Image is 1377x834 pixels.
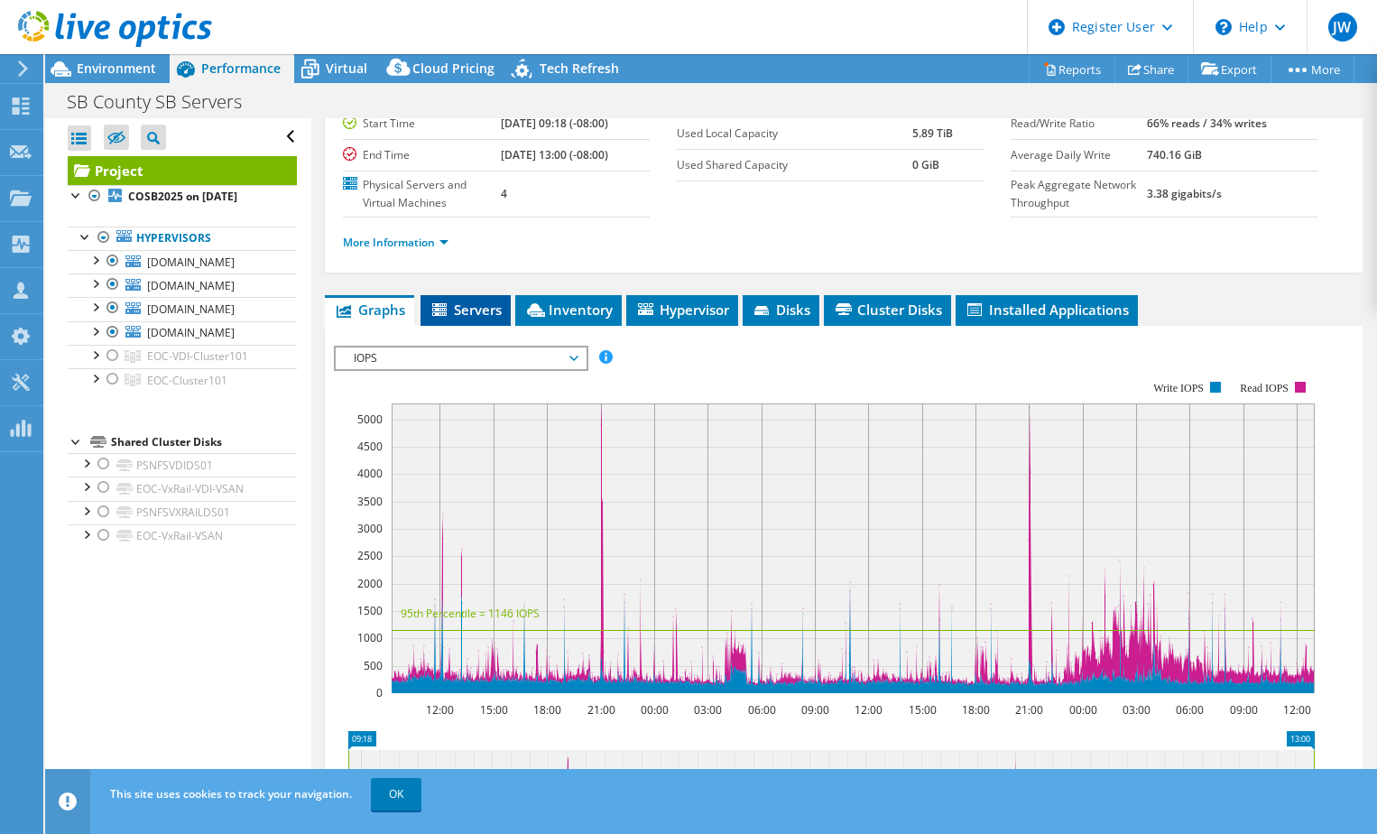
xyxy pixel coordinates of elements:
span: [DOMAIN_NAME] [147,278,235,293]
text: 03:00 [694,702,722,718]
b: 66% reads / 34% writes [1147,116,1267,131]
span: Disks [752,301,810,319]
span: EOC-VDI-Cluster101 [147,348,248,364]
label: Read/Write Ratio [1011,115,1147,133]
text: 2500 [357,548,383,563]
text: 15:00 [480,702,508,718]
text: 00:00 [641,702,669,718]
a: [DOMAIN_NAME] [68,297,297,320]
text: 500 [364,658,383,673]
a: PSNFSVXRAILDS01 [68,501,297,524]
span: Installed Applications [965,301,1129,319]
span: JW [1328,13,1357,42]
text: 1000 [357,630,383,645]
a: PSNFSVDIDS01 [68,453,297,477]
text: 18:00 [533,702,561,718]
span: Graphs [334,301,405,319]
text: Write IOPS [1153,382,1204,394]
span: Environment [77,60,156,77]
b: 740.16 GiB [1147,147,1202,162]
a: [DOMAIN_NAME] [68,250,297,273]
b: COSB2025 on [DATE] [128,189,237,204]
text: 21:00 [1015,702,1043,718]
label: Start Time [343,115,501,133]
span: IOPS [345,347,577,369]
text: 4500 [357,439,383,454]
a: EOC-Cluster101 [68,368,297,392]
label: End Time [343,146,501,164]
text: 0 [376,685,383,700]
text: 09:00 [801,702,829,718]
a: Reports [1029,55,1115,83]
label: Average Daily Write [1011,146,1147,164]
text: 12:00 [426,702,454,718]
label: Physical Servers and Virtual Machines [343,176,501,212]
b: 4 [501,186,507,201]
b: [DATE] 13:00 (-08:00) [501,147,608,162]
a: Share [1114,55,1188,83]
text: 4000 [357,466,383,481]
span: [DOMAIN_NAME] [147,255,235,270]
label: Peak Aggregate Network Throughput [1011,176,1147,212]
a: EOC-VxRail-VDI-VSAN [68,477,297,500]
text: Read IOPS [1241,382,1289,394]
text: 12:00 [1283,702,1311,718]
span: Inventory [524,301,613,319]
a: EOC-VDI-Cluster101 [68,345,297,368]
span: EOC-Cluster101 [147,373,227,388]
text: 06:00 [748,702,776,718]
b: [DATE] 09:18 (-08:00) [501,116,608,131]
span: Cluster Disks [833,301,942,319]
span: This site uses cookies to track your navigation. [110,786,352,802]
text: 18:00 [962,702,990,718]
text: 03:00 [1123,702,1151,718]
b: 5.89 TiB [912,125,953,141]
svg: \n [1215,19,1232,35]
a: COSB2025 on [DATE] [68,185,297,208]
a: More [1271,55,1354,83]
a: [DOMAIN_NAME] [68,273,297,297]
a: OK [371,778,421,811]
span: Cloud Pricing [412,60,494,77]
span: Virtual [326,60,367,77]
text: 21:00 [587,702,615,718]
a: EOC-VxRail-VSAN [68,524,297,548]
div: Shared Cluster Disks [111,431,297,453]
span: Hypervisor [635,301,729,319]
text: 12:00 [855,702,883,718]
text: 1500 [357,603,383,618]
text: 00:00 [1069,702,1097,718]
span: Performance [201,60,281,77]
span: Servers [430,301,502,319]
text: 5000 [357,412,383,427]
span: [DOMAIN_NAME] [147,325,235,340]
text: 3000 [357,521,383,536]
text: 95th Percentile = 1146 IOPS [401,606,540,621]
a: [DOMAIN_NAME] [68,321,297,345]
b: 3.38 gigabits/s [1147,186,1222,201]
text: 2000 [357,576,383,591]
text: 15:00 [909,702,937,718]
label: Used Local Capacity [677,125,912,143]
a: More Information [343,235,448,250]
a: Export [1188,55,1271,83]
text: 3500 [357,494,383,509]
text: 09:00 [1230,702,1258,718]
span: Tech Refresh [540,60,619,77]
span: [DOMAIN_NAME] [147,301,235,317]
b: 0 GiB [912,157,939,172]
a: Project [68,156,297,185]
a: Hypervisors [68,227,297,250]
label: Used Shared Capacity [677,156,912,174]
text: 06:00 [1176,702,1204,718]
h1: SB County SB Servers [59,92,270,112]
